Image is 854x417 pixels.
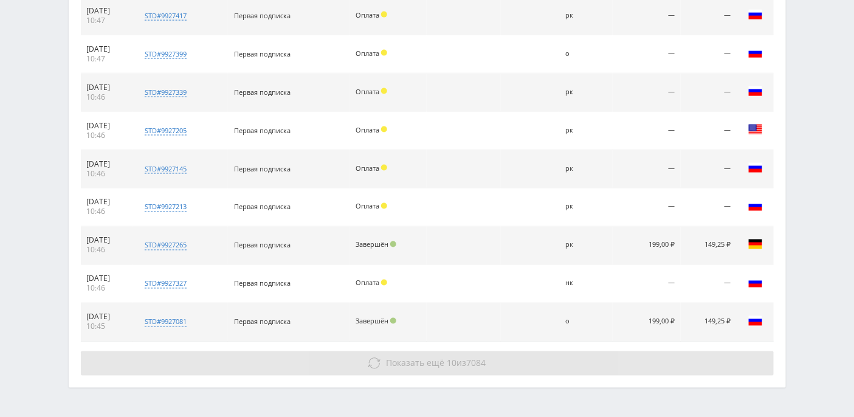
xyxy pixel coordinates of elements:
div: 10:46 [87,246,127,255]
td: — [613,35,681,74]
div: рк [565,203,607,211]
span: Показать ещё [386,357,444,369]
span: Оплата [356,87,379,96]
div: std#9927081 [145,317,187,327]
span: Завершён [356,317,388,326]
span: 7084 [466,357,486,369]
img: rus.png [748,46,763,60]
div: рк [565,12,607,19]
div: [DATE] [87,274,127,284]
span: Оплата [356,49,379,58]
td: — [681,188,737,227]
td: 149,25 ₽ [681,227,737,265]
div: нк [565,280,607,288]
div: 10:46 [87,284,127,294]
td: 149,25 ₽ [681,303,737,342]
div: std#9927399 [145,49,187,59]
span: Оплата [356,164,379,173]
td: — [613,150,681,188]
td: — [613,265,681,303]
td: — [681,35,737,74]
td: — [681,150,737,188]
div: 10:47 [87,54,127,64]
td: — [613,188,681,227]
img: deu.png [748,237,763,252]
span: Первая подписка [234,164,291,173]
div: std#9927265 [145,241,187,250]
div: [DATE] [87,44,127,54]
span: Первая подписка [234,11,291,20]
div: std#9927205 [145,126,187,136]
img: rus.png [748,199,763,213]
span: Первая подписка [234,279,291,288]
span: 10 [447,357,456,369]
div: о [565,50,607,58]
span: Холд [381,126,387,133]
span: Оплата [356,10,379,19]
div: std#9927145 [145,164,187,174]
span: Первая подписка [234,317,291,326]
span: Первая подписка [234,202,291,212]
div: 10:46 [87,207,127,217]
span: Холд [381,203,387,209]
div: 10:47 [87,16,127,26]
span: Первая подписка [234,126,291,135]
td: — [681,112,737,150]
td: — [681,74,737,112]
img: rus.png [748,275,763,290]
div: рк [565,165,607,173]
div: std#9927213 [145,202,187,212]
img: rus.png [748,84,763,98]
span: Первая подписка [234,88,291,97]
button: Показать ещё 10из7084 [81,351,774,376]
span: Завершён [356,240,388,249]
span: Холд [381,88,387,94]
div: 10:46 [87,131,127,140]
div: рк [565,126,607,134]
span: Холд [381,50,387,56]
div: [DATE] [87,6,127,16]
span: Холд [381,165,387,171]
td: 199,00 ₽ [613,227,681,265]
div: [DATE] [87,198,127,207]
img: rus.png [748,314,763,328]
div: [DATE] [87,83,127,92]
span: Первая подписка [234,49,291,58]
div: о [565,318,607,326]
div: [DATE] [87,312,127,322]
span: Холд [381,12,387,18]
span: Оплата [356,125,379,134]
div: std#9927327 [145,279,187,289]
div: std#9927417 [145,11,187,21]
img: rus.png [748,7,763,22]
span: Подтвержден [390,318,396,324]
span: Подтвержден [390,241,396,247]
div: [DATE] [87,159,127,169]
span: Оплата [356,278,379,288]
div: рк [565,88,607,96]
span: Оплата [356,202,379,211]
span: Первая подписка [234,241,291,250]
div: рк [565,241,607,249]
img: rus.png [748,160,763,175]
img: usa.png [748,122,763,137]
div: 10:46 [87,169,127,179]
div: 10:46 [87,92,127,102]
span: Холд [381,280,387,286]
div: 10:45 [87,322,127,332]
td: 199,00 ₽ [613,303,681,342]
td: — [613,112,681,150]
td: — [681,265,737,303]
td: — [613,74,681,112]
span: из [386,357,486,369]
div: [DATE] [87,236,127,246]
div: std#9927339 [145,88,187,97]
div: [DATE] [87,121,127,131]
